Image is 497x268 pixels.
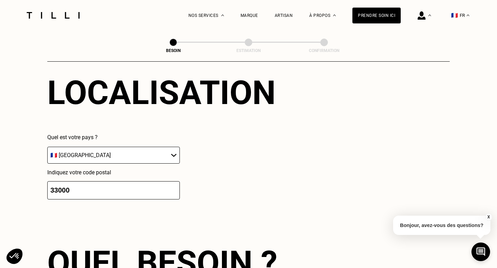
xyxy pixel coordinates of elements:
img: Menu déroulant à propos [333,14,336,16]
img: Menu déroulant [221,14,224,16]
a: Prendre soin ici [352,8,401,23]
div: Estimation [214,48,283,53]
img: icône connexion [418,11,426,20]
div: Besoin [139,48,208,53]
div: Localisation [47,73,276,112]
span: 🇫🇷 [451,12,458,19]
p: Bonjour, avez-vous des questions? [393,216,490,235]
input: 75001 or 69008 [47,181,180,199]
a: Artisan [275,13,293,18]
img: Logo du service de couturière Tilli [24,12,82,19]
p: Indiquez votre code postal [47,169,180,176]
button: X [485,213,492,221]
p: Quel est votre pays ? [47,134,180,141]
img: menu déroulant [467,14,469,16]
a: Marque [241,13,258,18]
div: Confirmation [290,48,359,53]
img: Menu déroulant [428,14,431,16]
